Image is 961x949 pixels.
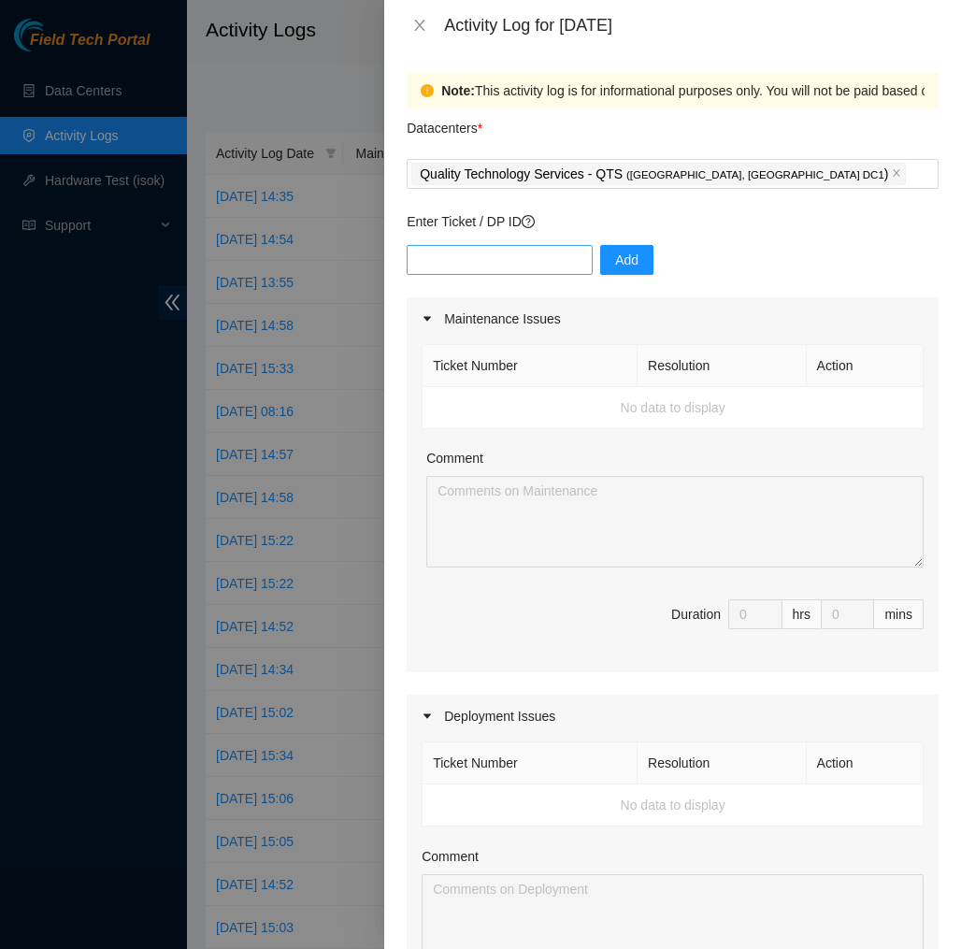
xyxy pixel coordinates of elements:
[441,80,475,101] strong: Note:
[782,599,822,629] div: hrs
[807,742,924,784] th: Action
[426,448,483,468] label: Comment
[407,108,482,138] p: Datacenters
[807,345,924,387] th: Action
[420,164,888,185] p: Quality Technology Services - QTS )
[615,250,638,270] span: Add
[638,742,807,784] th: Resolution
[407,17,433,35] button: Close
[423,784,924,827] td: No data to display
[412,18,427,33] span: close
[671,604,721,625] div: Duration
[444,15,939,36] div: Activity Log for [DATE]
[422,846,479,867] label: Comment
[423,742,638,784] th: Ticket Number
[407,211,939,232] p: Enter Ticket / DP ID
[600,245,653,275] button: Add
[522,215,535,228] span: question-circle
[874,599,924,629] div: mins
[638,345,807,387] th: Resolution
[421,84,434,97] span: exclamation-circle
[423,345,638,387] th: Ticket Number
[422,313,433,324] span: caret-right
[892,168,901,180] span: close
[423,387,924,429] td: No data to display
[422,711,433,722] span: caret-right
[407,297,939,340] div: Maintenance Issues
[626,169,884,180] span: ( [GEOGRAPHIC_DATA], [GEOGRAPHIC_DATA] DC1
[426,476,924,568] textarea: Comment
[407,695,939,738] div: Deployment Issues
